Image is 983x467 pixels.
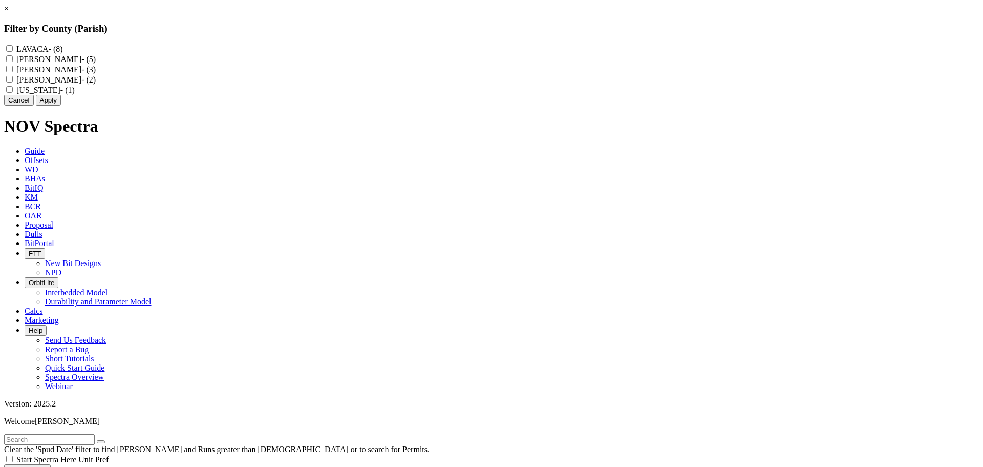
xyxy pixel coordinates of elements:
span: Offsets [25,156,48,165]
label: [PERSON_NAME] [16,75,96,84]
h1: NOV Spectra [4,117,979,136]
label: [US_STATE] [16,86,75,94]
a: Short Tutorials [45,354,94,363]
button: Cancel [4,95,34,106]
a: Interbedded Model [45,288,108,297]
span: Clear the 'Spud Date' filter to find [PERSON_NAME] and Runs greater than [DEMOGRAPHIC_DATA] or to... [4,445,430,454]
label: [PERSON_NAME] [16,55,96,64]
a: Durability and Parameter Model [45,297,152,306]
a: Quick Start Guide [45,363,104,372]
span: - (2) [81,75,96,84]
span: - (1) [60,86,75,94]
span: OrbitLite [29,279,54,287]
span: Marketing [25,316,59,324]
a: NPD [45,268,61,277]
a: Spectra Overview [45,373,104,381]
div: Version: 2025.2 [4,399,979,409]
span: FTT [29,250,41,257]
span: BitIQ [25,184,43,192]
span: - (8) [49,45,63,53]
span: WD [25,165,38,174]
a: Report a Bug [45,345,89,354]
span: Dulls [25,230,42,238]
label: LAVACA [16,45,63,53]
span: BCR [25,202,41,211]
span: BHAs [25,174,45,183]
input: Search [4,434,95,445]
span: OAR [25,211,42,220]
span: Start Spectra Here [16,455,76,464]
span: - (3) [81,65,96,74]
label: [PERSON_NAME] [16,65,96,74]
h3: Filter by County (Parish) [4,23,979,34]
button: Apply [36,95,61,106]
span: Proposal [25,220,53,229]
a: New Bit Designs [45,259,101,268]
span: Calcs [25,307,43,315]
p: Welcome [4,417,979,426]
span: - (5) [81,55,96,64]
a: Webinar [45,382,73,391]
span: Guide [25,147,45,155]
span: KM [25,193,38,201]
span: Help [29,327,42,334]
span: BitPortal [25,239,54,248]
span: Unit Pref [78,455,109,464]
a: Send Us Feedback [45,336,106,344]
a: × [4,4,9,13]
span: [PERSON_NAME] [35,417,100,425]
